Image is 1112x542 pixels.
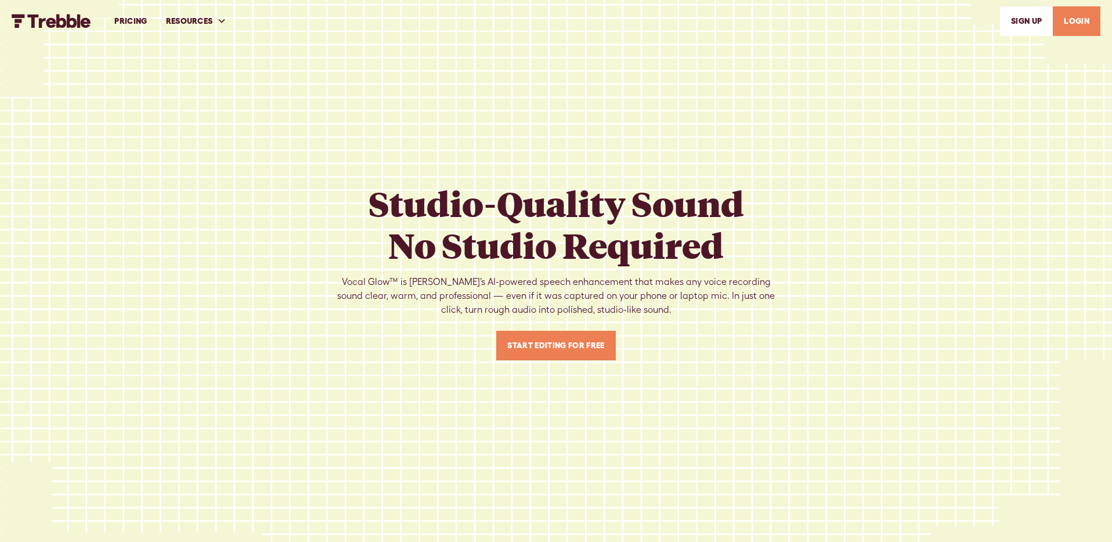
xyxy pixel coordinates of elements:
[1000,6,1053,36] a: SIGn UP
[369,182,744,266] h1: Studio-Quality Sound No Studio Required
[157,1,236,41] div: RESOURCES
[1053,6,1100,36] a: LOGIN
[496,331,615,360] a: Start Editing For Free
[333,275,779,317] div: Vocal Glow™ is [PERSON_NAME]’s AI-powered speech enhancement that makes any voice recording sound...
[12,14,91,28] img: Trebble FM Logo
[105,1,156,41] a: PRICING
[166,15,213,27] div: RESOURCES
[12,14,91,28] a: home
